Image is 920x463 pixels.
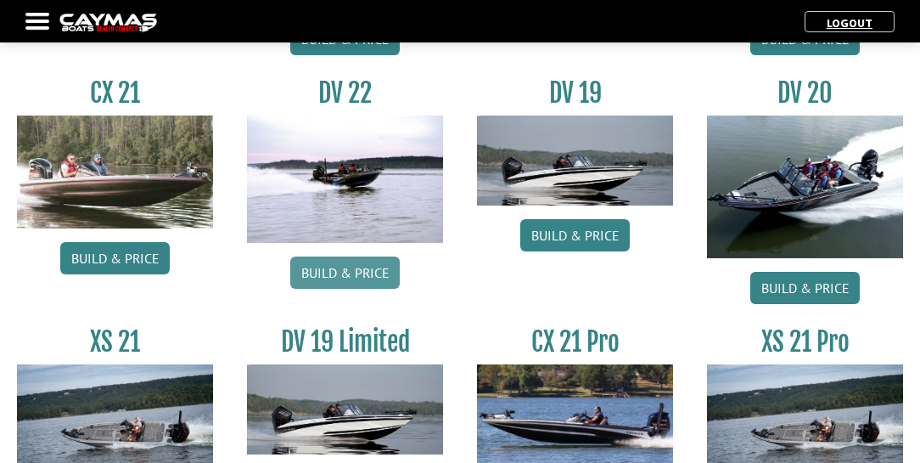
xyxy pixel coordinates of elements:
[750,272,860,304] a: Build & Price
[247,77,443,109] h3: DV 22
[290,257,400,289] a: Build & Price
[17,77,213,109] h3: CX 21
[520,219,630,251] a: Build & Price
[17,116,213,229] img: CX21_thumb.jpg
[477,326,673,358] h3: CX 21 Pro
[707,77,903,109] h3: DV 20
[477,116,673,206] img: dv-19-ban_from_website_for_caymas_connect.png
[247,116,443,243] img: DV22_original_motor_cropped_for_caymas_connect.jpg
[59,14,157,31] img: caymas-dealer-connect-2ed40d3bc7270c1d8d7ffb4b79bf05adc795679939227970def78ec6f6c03838.gif
[60,242,170,274] a: Build & Price
[707,116,903,258] img: DV_20_from_website_for_caymas_connect.png
[707,326,903,358] h3: XS 21 Pro
[818,15,881,31] a: Logout
[247,326,443,358] h3: DV 19 Limited
[17,326,213,358] h3: XS 21
[247,364,443,455] img: dv-19-ban_from_website_for_caymas_connect.png
[477,77,673,109] h3: DV 19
